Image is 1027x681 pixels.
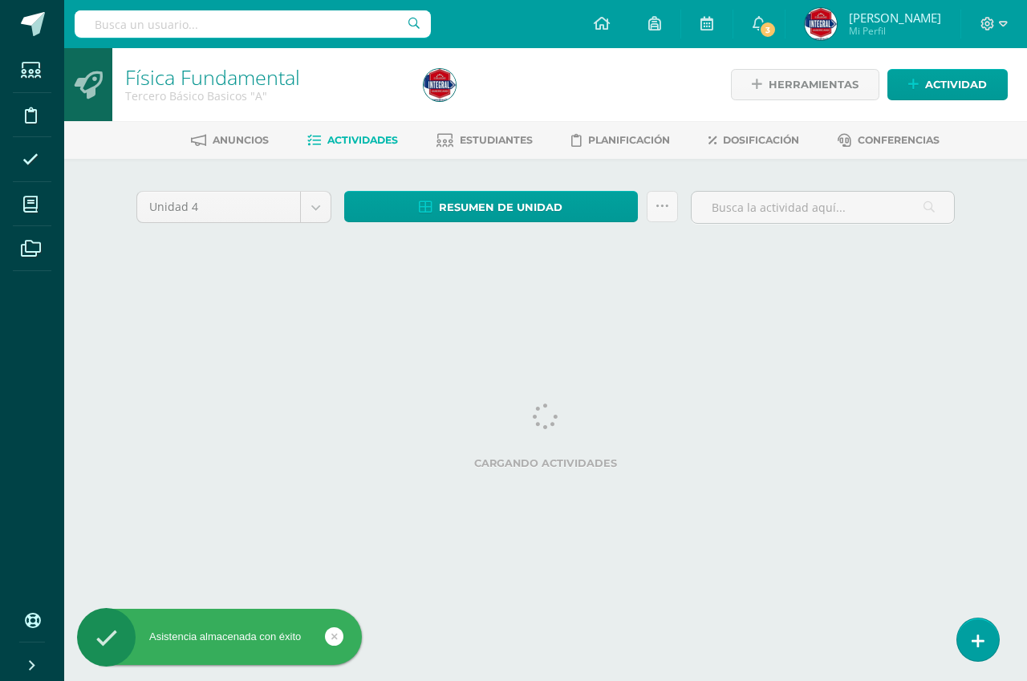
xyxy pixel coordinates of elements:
span: [PERSON_NAME] [849,10,941,26]
span: Anuncios [213,134,269,146]
span: Estudiantes [460,134,533,146]
span: Actividades [327,134,398,146]
span: Herramientas [769,70,859,99]
label: Cargando actividades [136,457,955,469]
input: Busca la actividad aquí... [692,192,954,223]
span: Mi Perfil [849,24,941,38]
a: Herramientas [731,69,879,100]
a: Anuncios [191,128,269,153]
a: Conferencias [838,128,940,153]
span: 3 [759,21,777,39]
div: Tercero Básico Basicos 'A' [125,88,404,103]
a: Planificación [571,128,670,153]
span: Actividad [925,70,987,99]
img: d976617d5cae59a017fc8fde6d31eccf.png [805,8,837,40]
div: Asistencia almacenada con éxito [77,630,362,644]
span: Planificación [588,134,670,146]
a: Unidad 4 [137,192,331,222]
span: Conferencias [858,134,940,146]
span: Dosificación [723,134,799,146]
a: Dosificación [708,128,799,153]
input: Busca un usuario... [75,10,431,38]
a: Resumen de unidad [344,191,638,222]
a: Estudiantes [436,128,533,153]
span: Resumen de unidad [439,193,562,222]
img: d976617d5cae59a017fc8fde6d31eccf.png [424,69,456,101]
h1: Física Fundamental [125,66,404,88]
a: Actividad [887,69,1008,100]
span: Unidad 4 [149,192,288,222]
a: Física Fundamental [125,63,300,91]
a: Actividades [307,128,398,153]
